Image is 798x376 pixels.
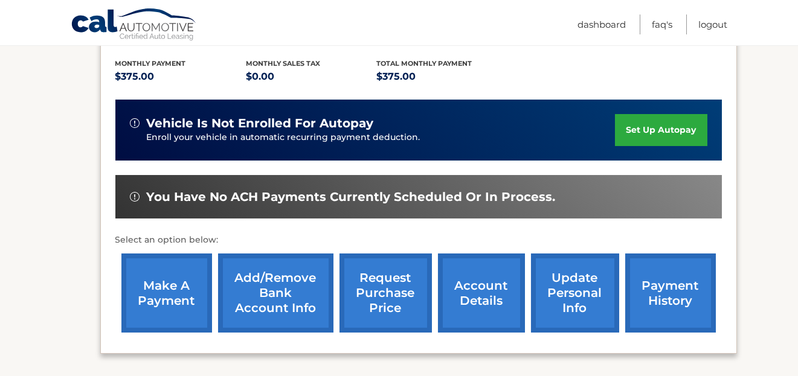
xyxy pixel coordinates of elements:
a: update personal info [531,253,619,333]
a: Add/Remove bank account info [218,253,333,333]
a: account details [438,253,525,333]
p: Select an option below: [115,233,722,247]
span: vehicle is not enrolled for autopay [147,116,374,131]
p: $375.00 [115,68,246,85]
a: Cal Automotive [71,8,198,43]
span: Monthly Payment [115,59,186,68]
span: Monthly sales Tax [246,59,320,68]
span: Total Monthly Payment [377,59,472,68]
a: payment history [625,253,716,333]
a: request purchase price [339,253,432,333]
a: Logout [698,14,727,34]
span: You have no ACH payments currently scheduled or in process. [147,190,556,205]
a: set up autopay [615,114,707,146]
img: alert-white.svg [130,192,140,202]
img: alert-white.svg [130,118,140,128]
p: $375.00 [377,68,508,85]
p: $0.00 [246,68,377,85]
a: FAQ's [652,14,672,34]
a: make a payment [121,253,212,333]
a: Dashboard [578,14,626,34]
p: Enroll your vehicle in automatic recurring payment deduction. [147,131,616,144]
